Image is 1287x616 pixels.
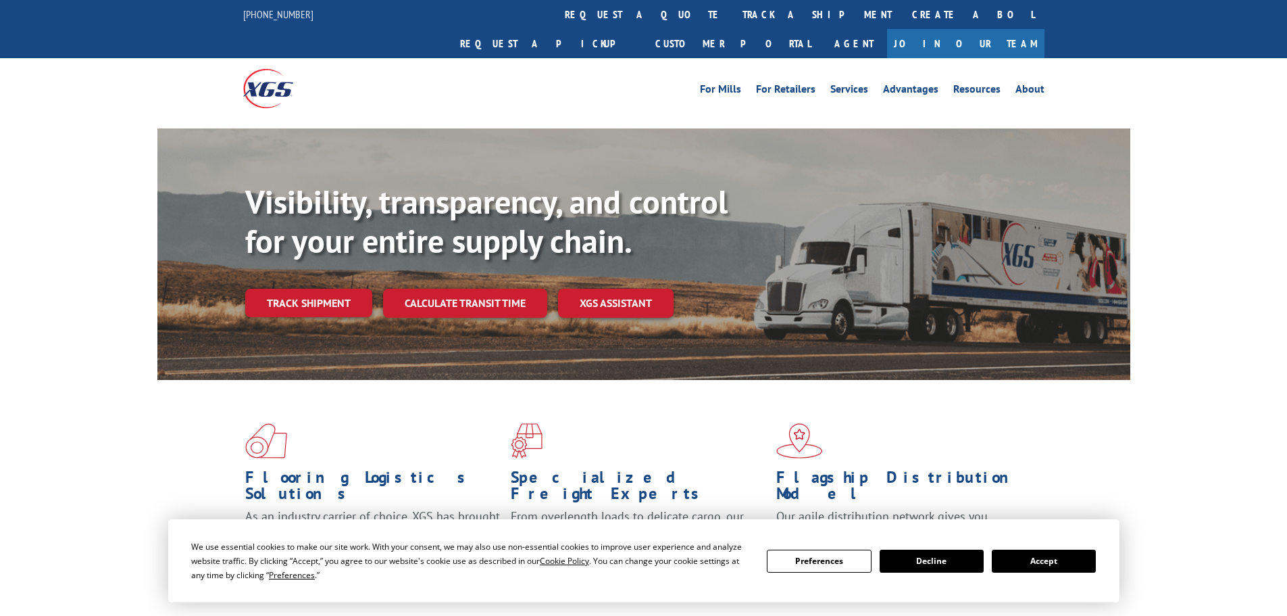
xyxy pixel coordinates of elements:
[776,423,823,458] img: xgs-icon-flagship-distribution-model-red
[887,29,1044,58] a: Join Our Team
[700,84,741,99] a: For Mills
[830,84,868,99] a: Services
[558,289,674,318] a: XGS ASSISTANT
[511,469,766,508] h1: Specialized Freight Experts
[953,84,1001,99] a: Resources
[880,550,984,573] button: Decline
[450,29,645,58] a: Request a pickup
[245,289,372,317] a: Track shipment
[168,519,1119,602] div: Cookie Consent Prompt
[245,423,287,458] img: xgs-icon-total-supply-chain-intelligence-red
[645,29,821,58] a: Customer Portal
[269,569,315,581] span: Preferences
[821,29,887,58] a: Agent
[756,84,815,99] a: For Retailers
[776,508,1025,540] span: Our agile distribution network gives you nationwide inventory management on demand.
[992,550,1096,573] button: Accept
[1015,84,1044,99] a: About
[776,469,1032,508] h1: Flagship Distribution Model
[511,508,766,569] p: From overlength loads to delicate cargo, our experienced staff knows the best way to move your fr...
[245,469,501,508] h1: Flooring Logistics Solutions
[243,7,313,21] a: [PHONE_NUMBER]
[511,423,542,458] img: xgs-icon-focused-on-flooring-red
[540,555,589,567] span: Cookie Policy
[383,289,547,318] a: Calculate transit time
[883,84,938,99] a: Advantages
[245,181,728,262] b: Visibility, transparency, and control for your entire supply chain.
[191,540,751,582] div: We use essential cookies to make our site work. With your consent, we may also use non-essential ...
[767,550,871,573] button: Preferences
[245,508,500,556] span: As an industry carrier of choice, XGS has brought innovation and dedication to flooring logistics...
